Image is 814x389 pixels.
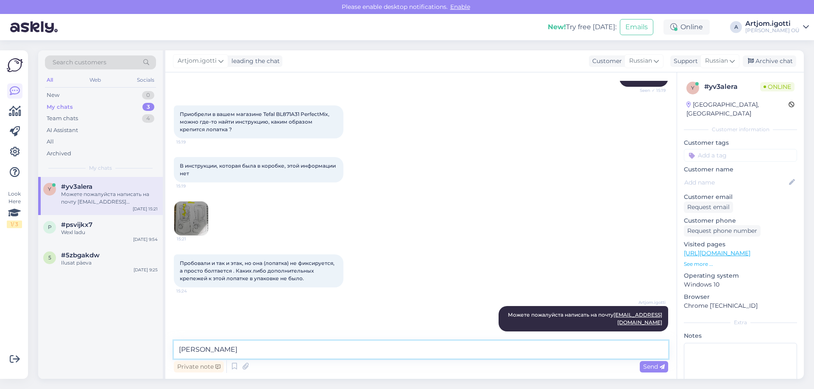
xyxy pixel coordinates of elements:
span: y [48,186,51,192]
span: 15:19 [176,139,208,145]
div: Archive chat [743,55,796,67]
div: AI Assistant [47,126,78,135]
span: Можете пожалуйста написать на почту [508,312,662,326]
div: leading the chat [228,57,280,66]
div: [DATE] 9:54 [133,236,158,243]
div: Archived [47,149,71,158]
span: Russian [705,56,728,66]
span: #5zbgakdw [61,251,100,259]
span: 15:19 [176,183,208,189]
span: y [691,85,694,91]
span: Online [760,82,794,91]
p: Customer phone [684,216,797,225]
div: 0 [142,91,154,99]
div: Look Here [7,190,22,228]
span: p [48,224,52,230]
div: 4 [142,114,154,123]
div: Ilusat päeva [61,259,158,267]
a: Artjom.igotti[PERSON_NAME] OÜ [745,20,809,34]
div: [PERSON_NAME] OÜ [745,27,800,34]
span: Enable [448,3,473,11]
span: Пробовали и так и этак, но она (лопатка) не фиксируется, а просто болтается . Каких либо дополнит... [180,260,336,281]
span: #yv3alera [61,183,92,190]
a: [EMAIL_ADDRESS][DOMAIN_NAME] [613,312,662,326]
div: Try free [DATE]: [548,22,616,32]
span: Artjom.igotti [634,299,666,306]
span: #psvijkx7 [61,221,92,229]
div: Wexl ladu [61,229,158,236]
div: Customer [589,57,622,66]
div: Support [670,57,698,66]
span: 15:26 [634,332,666,338]
p: Operating system [684,271,797,280]
div: Online [663,19,710,35]
div: Customer information [684,126,797,133]
div: Request email [684,201,733,213]
p: Chrome [TECHNICAL_ID] [684,301,797,310]
span: Приобрели в вашем магазине Tefal BL871A31 PerfectMix, можно где-то найти инструкцию, каким образо... [180,111,331,132]
p: Customer name [684,165,797,174]
div: New [47,91,59,99]
div: # yv3alera [704,82,760,92]
div: 1 / 3 [7,221,22,228]
div: [DATE] 15:21 [133,206,158,212]
p: See more ... [684,260,797,268]
span: Russian [629,56,652,66]
div: My chats [47,103,73,111]
div: Web [88,74,103,86]
span: Artjom.igotti [178,56,217,66]
img: Attachment [174,201,208,235]
div: Extra [684,319,797,326]
div: A [730,21,742,33]
button: Emails [620,19,653,35]
img: Askly Logo [7,57,23,73]
p: Notes [684,331,797,340]
span: 5 [48,254,51,261]
div: 3 [142,103,154,111]
input: Add name [684,178,787,187]
div: [GEOGRAPHIC_DATA], [GEOGRAPHIC_DATA] [686,100,789,118]
div: [DATE] 9:25 [134,267,158,273]
b: New! [548,23,566,31]
p: Customer email [684,193,797,201]
div: Request phone number [684,225,761,237]
div: Можете пожалуйста написать на почту [EMAIL_ADDRESS][DOMAIN_NAME] [61,190,158,206]
div: Team chats [47,114,78,123]
div: Private note [174,361,224,372]
p: Customer tags [684,138,797,147]
p: Windows 10 [684,280,797,289]
p: Browser [684,292,797,301]
span: 15:21 [177,236,209,242]
input: Add a tag [684,149,797,162]
span: 15:24 [176,288,208,294]
span: Search customers [53,58,106,67]
span: Seen ✓ 15:19 [634,87,666,94]
div: Artjom.igotti [745,20,800,27]
div: All [47,138,54,146]
div: All [45,74,55,86]
span: My chats [89,164,112,172]
p: Visited pages [684,240,797,249]
span: В инструкции, которая была в коробке, этой информации нет [180,163,337,177]
div: Socials [135,74,156,86]
a: [URL][DOMAIN_NAME] [684,249,750,257]
span: Send [643,363,665,370]
textarea: Я смогу [174,341,668,359]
